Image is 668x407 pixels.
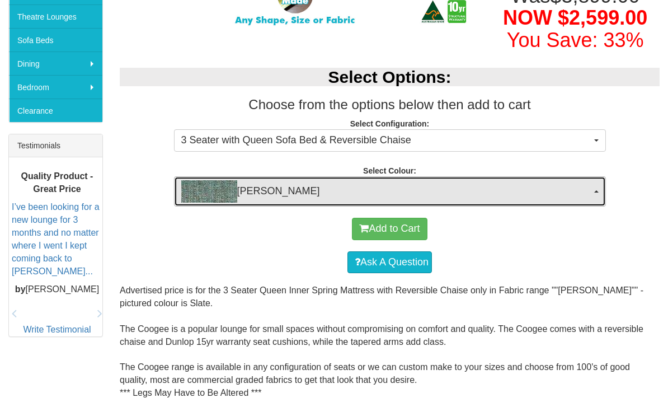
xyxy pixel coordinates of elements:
[174,129,606,152] button: 3 Seater with Queen Sofa Bed & Reversible Chaise
[507,29,644,52] font: You Save: 33%
[9,99,102,122] a: Clearance
[23,325,91,334] a: Write Testimonial
[328,68,451,86] b: Select Options:
[15,285,26,294] b: by
[352,218,427,240] button: Add to Cart
[181,133,591,148] span: 3 Seater with Queen Sofa Bed & Reversible Chaise
[181,180,237,203] img: Mason Peacock
[347,251,432,274] a: Ask A Question
[9,52,102,75] a: Dining
[9,28,102,52] a: Sofa Beds
[12,284,102,297] p: [PERSON_NAME]
[363,166,416,175] strong: Select Colour:
[9,134,102,157] div: Testimonials
[120,97,660,112] h3: Choose from the options below then add to cart
[9,4,102,28] a: Theatre Lounges
[503,6,647,29] span: NOW $2,599.00
[350,119,430,128] strong: Select Configuration:
[174,176,606,207] button: Mason Peacock[PERSON_NAME]
[12,203,100,276] a: I’ve been looking for a new lounge for 3 months and no matter where I went I kept coming back to ...
[181,180,591,203] span: [PERSON_NAME]
[21,171,93,194] b: Quality Product - Great Price
[9,75,102,99] a: Bedroom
